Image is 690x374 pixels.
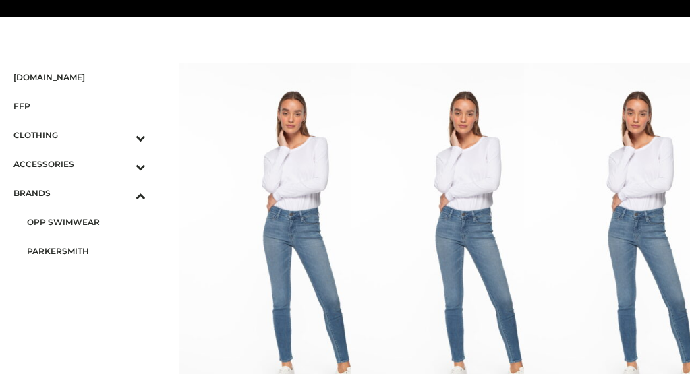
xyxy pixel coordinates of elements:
span: CLOTHING [13,127,146,143]
a: ACCESSORIESToggle Submenu [13,150,146,179]
a: CLOTHINGToggle Submenu [13,121,146,150]
a: FFP [13,92,146,121]
span: ACCESSORIES [13,156,146,172]
a: OPP SWIMWEAR [27,208,146,237]
span: OPP SWIMWEAR [27,214,146,230]
span: [DOMAIN_NAME] [13,69,146,85]
span: FFP [13,98,146,114]
a: PARKERSMITH [27,237,146,266]
button: Toggle Submenu [98,179,146,208]
a: [DOMAIN_NAME] [13,63,146,92]
a: BRANDSToggle Submenu [13,179,146,208]
button: Toggle Submenu [98,150,146,179]
button: Toggle Submenu [98,121,146,150]
span: PARKERSMITH [27,243,146,259]
span: BRANDS [13,185,146,201]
